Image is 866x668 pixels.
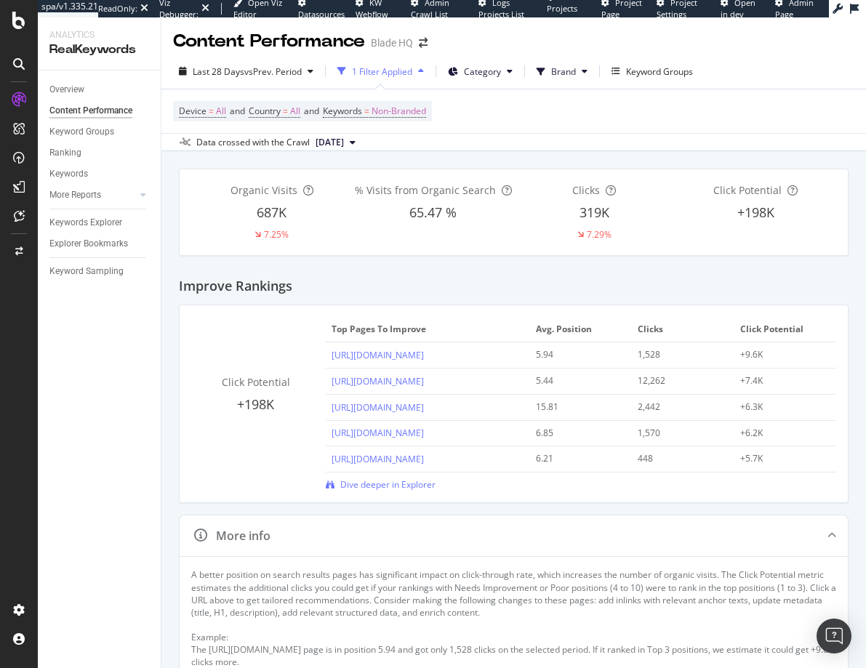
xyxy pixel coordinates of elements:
span: 687K [257,204,286,221]
span: and [304,105,319,117]
div: +6.3K [740,401,822,414]
a: [URL][DOMAIN_NAME] [332,453,424,465]
a: Keyword Groups [49,124,151,140]
div: 5.94 [536,348,617,361]
div: +6.2K [740,427,822,440]
div: More Reports [49,188,101,203]
span: Organic Visits [230,183,297,197]
span: and [230,105,245,117]
span: Non-Branded [372,101,426,121]
span: Avg. Position [536,323,622,336]
div: Explorer Bookmarks [49,236,128,251]
span: Click Potential [713,183,782,197]
div: 2,442 [638,401,719,414]
div: RealKeywords [49,41,149,58]
div: 15.81 [536,401,617,414]
h2: Improve Rankings [179,279,292,294]
div: Content Performance [173,29,365,54]
span: Device [179,105,207,117]
a: [URL][DOMAIN_NAME] [332,349,424,361]
div: Overview [49,82,84,97]
button: Brand [531,60,593,83]
span: 65.47 % [409,204,457,221]
a: Keywords Explorer [49,215,151,230]
div: More info [216,528,270,544]
div: Blade HQ [371,36,413,50]
span: +198K [237,395,274,413]
div: 6.85 [536,427,617,440]
div: +5.7K [740,452,822,465]
span: Clicks [638,323,724,336]
div: Keyword Sampling [49,264,124,279]
span: Last 28 Days [193,65,244,78]
span: Keywords [323,105,362,117]
span: All [290,101,300,121]
button: Keyword Groups [606,60,699,83]
div: Keywords Explorer [49,215,122,230]
span: Clicks [572,183,600,197]
span: vs Prev. Period [244,65,302,78]
div: Keywords [49,166,88,182]
div: 7.29% [587,228,612,241]
span: = [209,105,214,117]
div: 6.21 [536,452,617,465]
span: Datasources [298,9,345,20]
div: Data crossed with the Crawl [196,136,310,149]
a: [URL][DOMAIN_NAME] [332,375,424,387]
a: Keyword Sampling [49,264,151,279]
a: Explorer Bookmarks [49,236,151,251]
span: +198K [737,204,774,221]
a: Ranking [49,145,151,161]
div: Analytics [49,29,149,41]
div: 1,528 [638,348,719,361]
div: ReadOnly: [98,3,137,15]
span: Country [249,105,281,117]
div: Keyword Groups [626,65,693,78]
span: Click Potential [740,323,827,336]
div: 5.44 [536,374,617,387]
div: 12,262 [638,374,719,387]
span: Projects List [547,3,577,25]
div: A better position on search results pages has significant impact on click-through rate, which inc... [191,568,836,668]
button: Last 28 DaysvsPrev. Period [173,60,319,83]
div: 7.25% [264,228,289,241]
div: +9.6K [740,348,822,361]
span: Top pages to improve [332,323,521,336]
a: More Reports [49,188,136,203]
div: Content Performance [49,103,132,118]
span: All [216,101,226,121]
div: Keyword Groups [49,124,114,140]
a: Content Performance [49,103,151,118]
span: = [364,105,369,117]
div: Open Intercom Messenger [817,619,851,653]
a: Overview [49,82,151,97]
a: [URL][DOMAIN_NAME] [332,427,424,439]
button: [DATE] [310,134,361,151]
div: arrow-right-arrow-left [419,38,428,48]
span: % Visits from Organic Search [355,183,496,197]
a: Keywords [49,166,151,182]
span: Click Potential [222,375,290,389]
span: = [283,105,288,117]
a: [URL][DOMAIN_NAME] [332,401,424,414]
div: 1,570 [638,427,719,440]
span: Dive deeper in Explorer [340,478,436,491]
div: 1 Filter Applied [352,65,412,78]
span: Category [464,65,501,78]
div: 448 [638,452,719,465]
span: Brand [551,65,576,78]
button: 1 Filter Applied [332,60,430,83]
span: 319K [580,204,609,221]
div: +7.4K [740,374,822,387]
span: 2025 Jul. 27th [316,136,344,149]
button: Category [442,60,518,83]
div: Ranking [49,145,81,161]
a: Dive deeper in Explorer [326,478,436,491]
